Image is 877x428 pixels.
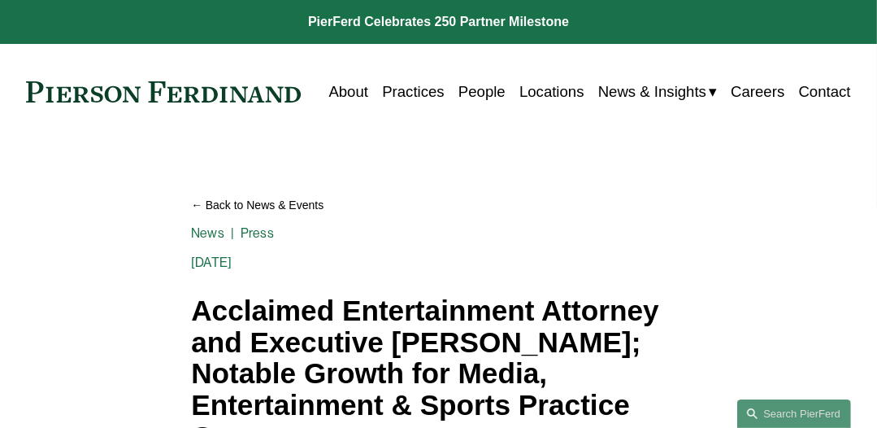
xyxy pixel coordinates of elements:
a: Locations [519,76,584,107]
a: Press [241,225,274,241]
a: News [191,225,224,241]
a: Contact [799,76,851,107]
span: News & Insights [598,78,706,105]
a: People [458,76,506,107]
a: folder dropdown [598,76,717,107]
a: Practices [382,76,444,107]
a: Search this site [737,400,851,428]
span: [DATE] [191,255,232,270]
a: Back to News & Events [191,192,686,219]
a: About [328,76,368,107]
a: Careers [731,76,784,107]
